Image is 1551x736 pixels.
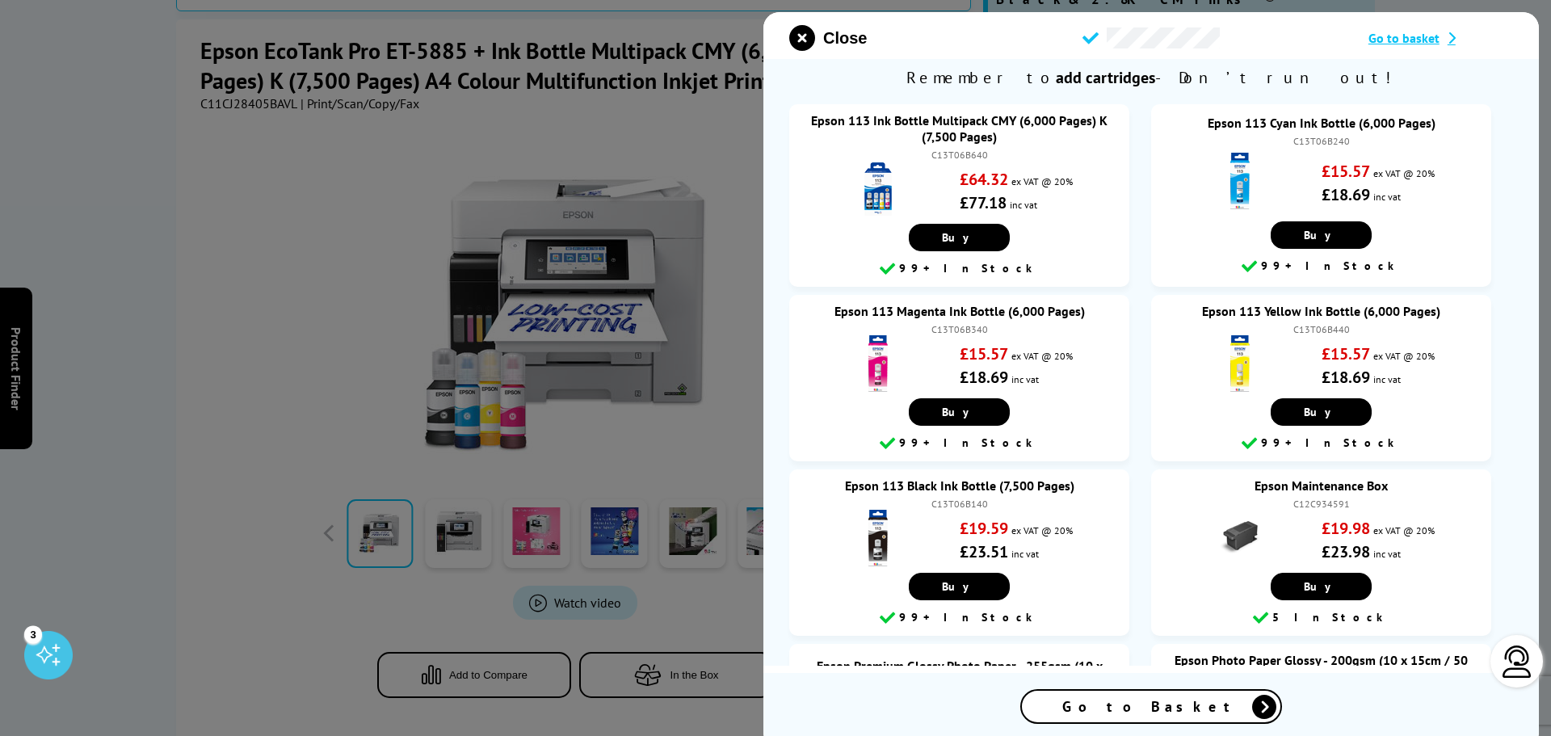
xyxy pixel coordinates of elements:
[797,434,1121,453] div: 99+ In Stock
[850,510,906,566] img: Epson 113 Black Ink Bottle (7,500 Pages)
[850,161,906,217] img: Epson 113 Ink Bottle Multipack CMY (6,000 Pages) K (7,500 Pages)
[1208,115,1435,131] a: Epson 113 Cyan Ink Bottle (6,000 Pages)
[1020,689,1282,724] a: Go to Basket
[1322,367,1370,388] strong: £18.69
[811,112,1108,145] a: Epson 113 Ink Bottle Multipack CMY (6,000 Pages) K (7,500 Pages)
[1159,434,1483,453] div: 99+ In Stock
[805,149,1113,161] div: C13T06B640
[1011,548,1039,560] span: inc vat
[1011,350,1073,362] span: ex VAT @ 20%
[805,323,1113,335] div: C13T06B340
[1010,199,1037,211] span: inc vat
[1368,30,1440,46] span: Go to basket
[1011,175,1073,187] span: ex VAT @ 20%
[797,259,1121,279] div: 99+ In Stock
[960,541,1008,562] strong: £23.51
[1373,350,1435,362] span: ex VAT @ 20%
[1159,257,1483,276] div: 99+ In Stock
[1011,373,1039,385] span: inc vat
[763,59,1539,96] span: Remember to - Don’t run out!
[1373,167,1435,179] span: ex VAT @ 20%
[1167,323,1475,335] div: C13T06B440
[1304,228,1339,242] span: Buy
[1322,184,1370,205] strong: £18.69
[1062,697,1240,716] span: Go to Basket
[1212,335,1268,392] img: Epson 113 Yellow Ink Bottle (6,000 Pages)
[1304,579,1339,594] span: Buy
[1159,608,1483,628] div: 5 In Stock
[942,230,977,245] span: Buy
[1212,153,1268,209] img: Epson 113 Cyan Ink Bottle (6,000 Pages)
[805,498,1113,510] div: C13T06B140
[1167,498,1475,510] div: C12C934591
[942,579,977,594] span: Buy
[1322,518,1370,539] strong: £19.98
[823,29,867,48] span: Close
[834,303,1085,319] a: Epson 113 Magenta Ink Bottle (6,000 Pages)
[850,335,906,392] img: Epson 113 Magenta Ink Bottle (6,000 Pages)
[1212,510,1268,566] img: Epson Maintenance Box
[1322,541,1370,562] strong: £23.98
[1501,646,1533,678] img: user-headset-light.svg
[1322,161,1370,182] strong: £15.57
[1373,373,1401,385] span: inc vat
[960,192,1007,213] strong: £77.18
[797,608,1121,628] div: 99+ In Stock
[789,25,867,51] button: close modal
[1011,524,1073,536] span: ex VAT @ 20%
[1255,477,1388,494] a: Epson Maintenance Box
[1322,343,1370,364] strong: £15.57
[817,658,1103,690] a: Epson Premium Glossy Photo Paper - 255gsm (10 x 15cm / 20 Sheets)
[1056,67,1155,88] b: add cartridges
[845,477,1074,494] a: Epson 113 Black Ink Bottle (7,500 Pages)
[960,518,1008,539] strong: £19.59
[1373,524,1435,536] span: ex VAT @ 20%
[960,343,1008,364] strong: £15.57
[1167,135,1475,147] div: C13T06B240
[960,367,1008,388] strong: £18.69
[960,169,1008,190] strong: £64.32
[1373,548,1401,560] span: inc vat
[1368,30,1513,46] a: Go to basket
[942,405,977,419] span: Buy
[1202,303,1440,319] a: Epson 113 Yellow Ink Bottle (6,000 Pages)
[1175,652,1468,684] a: Epson Photo Paper Glossy - 200gsm (10 x 15cm / 50 Sheets)
[1304,405,1339,419] span: Buy
[24,625,42,643] div: 3
[1373,191,1401,203] span: inc vat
